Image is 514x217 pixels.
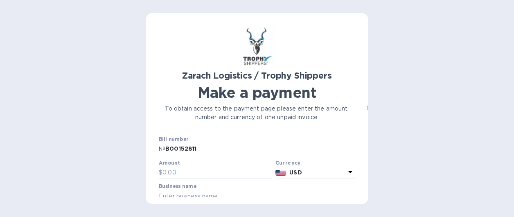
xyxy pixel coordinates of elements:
input: 0.00 [162,167,272,179]
label: Bill number [159,137,188,142]
b: Zarach Logistics / Trophy Shippers [182,70,331,81]
input: Enter business name [159,190,355,202]
h1: Make a payment [159,84,355,101]
p: $ [159,168,162,177]
b: Currency [275,160,301,166]
label: Business name [159,184,196,189]
p: № [159,145,165,153]
label: Amount [159,160,180,165]
b: USD [289,169,302,176]
p: To obtain access to the payment page please enter the amount, number and currency of one unpaid i... [159,104,355,122]
img: USD [275,170,286,176]
input: Enter bill number [165,143,355,155]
